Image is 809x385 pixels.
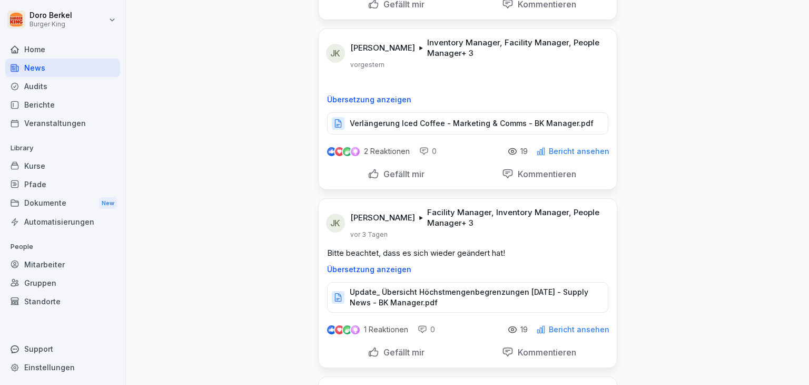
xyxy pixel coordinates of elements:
div: 0 [418,324,435,335]
p: People [5,238,120,255]
p: Gefällt mir [379,169,425,179]
div: JK [326,214,345,233]
a: Standorte [5,292,120,311]
p: Verlängerung Iced Coffee - Marketing & Comms - BK Manager.pdf [350,118,594,129]
div: New [99,197,117,209]
a: Mitarbeiter [5,255,120,274]
a: Automatisierungen [5,213,120,231]
p: Kommentieren [514,169,576,179]
img: love [336,326,343,334]
a: Kurse [5,157,120,175]
p: Übersetzung anzeigen [327,95,608,104]
p: Gefällt mir [379,347,425,358]
a: Berichte [5,95,120,114]
p: Bericht ansehen [549,325,609,334]
a: Update_ Übersicht Höchstmengenbegrenzungen [DATE] - Supply News - BK Manager.pdf [327,295,608,306]
p: vorgestern [350,61,384,69]
p: Übersetzung anzeigen [327,265,608,274]
div: JK [326,44,345,63]
p: Inventory Manager, Facility Manager, People Manager + 3 [427,37,604,59]
a: Home [5,40,120,59]
a: Pfade [5,175,120,194]
p: Bericht ansehen [549,147,609,156]
img: like [327,325,336,334]
a: Verlängerung Iced Coffee - Marketing & Comms - BK Manager.pdf [327,121,608,132]
p: [PERSON_NAME] [350,213,415,223]
p: Library [5,140,120,157]
div: 0 [419,146,437,157]
p: vor 3 Tagen [350,230,388,239]
p: Burger King [29,21,72,28]
a: News [5,59,120,77]
div: Dokumente [5,194,120,213]
p: [PERSON_NAME] [350,43,415,53]
p: Update_ Übersicht Höchstmengenbegrenzungen [DATE] - Supply News - BK Manager.pdf [350,287,597,308]
p: Bitte beachtet, dass es sich wieder geändert hat! [327,247,608,259]
a: Gruppen [5,274,120,292]
p: Doro Berkel [29,11,72,20]
p: 2 Reaktionen [364,147,410,156]
img: inspiring [351,325,360,334]
img: like [327,147,336,156]
p: 19 [520,147,528,156]
img: celebrate [343,147,352,156]
a: DokumenteNew [5,194,120,213]
a: Einstellungen [5,358,120,377]
a: Veranstaltungen [5,114,120,132]
img: inspiring [351,147,360,156]
img: celebrate [343,325,352,334]
p: 1 Reaktionen [364,325,408,334]
img: love [336,148,343,156]
p: Facility Manager, Inventory Manager, People Manager + 3 [427,207,604,228]
p: Kommentieren [514,347,576,358]
p: 19 [520,325,528,334]
a: Audits [5,77,120,95]
div: Support [5,340,120,358]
